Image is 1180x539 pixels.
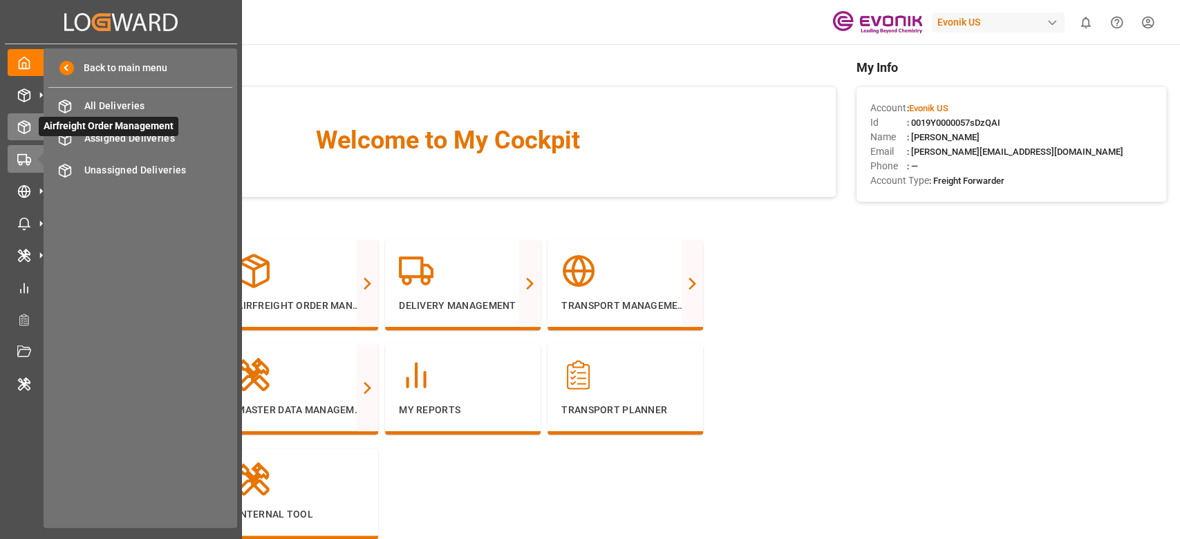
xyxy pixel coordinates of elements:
span: Unassigned Deliveries [84,163,233,178]
span: Back to main menu [74,61,167,75]
span: Name [870,130,907,144]
span: My Info [856,58,1167,77]
span: Email [870,144,907,159]
span: : [907,103,948,113]
p: Airfreight Order Management [236,299,364,313]
span: : — [907,161,918,171]
span: : 0019Y0000057sDzQAI [907,117,1000,128]
p: Internal Tool [236,507,364,522]
span: All Deliveries [84,99,233,113]
span: Phone [870,159,907,173]
a: Transport Planner [8,306,234,333]
span: Airfreight Order Management [39,117,178,136]
span: Assigned Deliveries [84,131,233,146]
span: : [PERSON_NAME][EMAIL_ADDRESS][DOMAIN_NAME] [907,146,1123,157]
a: Unassigned Deliveries [48,157,232,184]
div: Evonik US [932,12,1065,32]
span: : Freight Forwarder [929,176,1004,186]
a: My Reports [8,274,234,301]
a: My Cockpit [8,49,234,76]
span: Id [870,115,907,130]
button: Evonik US [932,9,1070,35]
p: Transport Planner [561,403,689,417]
p: My Reports [399,403,527,417]
p: Delivery Management [399,299,527,313]
button: Help Center [1101,7,1132,38]
span: Navigation [60,211,835,229]
p: Transport Management [561,299,689,313]
span: : [PERSON_NAME] [907,132,980,142]
a: All Deliveries [48,93,232,120]
a: Document Management [8,338,234,365]
span: Evonik US [909,103,948,113]
a: Assigned Deliveries [48,124,232,151]
span: Account [870,101,907,115]
button: show 0 new notifications [1070,7,1101,38]
p: Master Data Management [236,403,364,417]
a: Internal Tool [8,370,234,397]
span: Account Type [870,173,929,188]
span: Welcome to My Cockpit [88,122,807,159]
img: Evonik-brand-mark-Deep-Purple-RGB.jpeg_1700498283.jpeg [832,10,922,35]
